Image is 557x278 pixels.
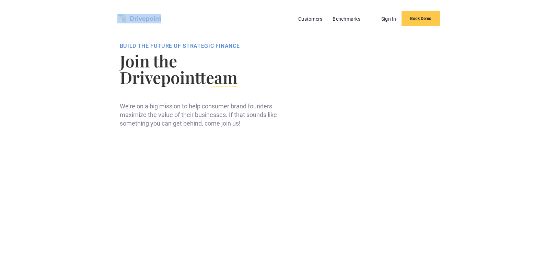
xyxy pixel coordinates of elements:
[117,14,161,23] a: home
[120,102,287,128] p: We’re on a big mission to help consumer brand founders maximize the value of their businesses. If...
[329,14,364,23] a: Benchmarks
[378,14,400,23] a: Sign In
[200,66,237,88] span: team
[120,52,287,85] h1: Join the Drivepoint
[120,43,287,50] div: BUILD THE FUTURE OF STRATEGIC FINANCE
[402,11,440,26] a: Book Demo
[295,14,326,23] a: Customers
